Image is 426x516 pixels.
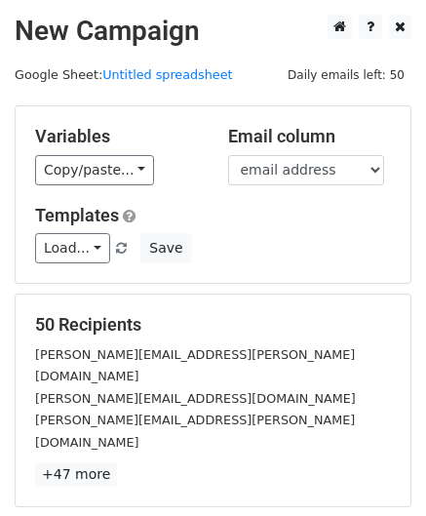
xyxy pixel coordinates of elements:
[15,67,233,82] small: Google Sheet:
[140,233,191,263] button: Save
[35,347,355,384] small: [PERSON_NAME][EMAIL_ADDRESS][PERSON_NAME][DOMAIN_NAME]
[35,391,356,406] small: [PERSON_NAME][EMAIL_ADDRESS][DOMAIN_NAME]
[35,314,391,336] h5: 50 Recipients
[281,64,411,86] span: Daily emails left: 50
[15,15,411,48] h2: New Campaign
[102,67,232,82] a: Untitled spreadsheet
[35,413,355,450] small: [PERSON_NAME][EMAIL_ADDRESS][PERSON_NAME][DOMAIN_NAME]
[228,126,392,147] h5: Email column
[35,462,117,487] a: +47 more
[281,67,411,82] a: Daily emails left: 50
[35,155,154,185] a: Copy/paste...
[35,233,110,263] a: Load...
[35,126,199,147] h5: Variables
[35,205,119,225] a: Templates
[329,422,426,516] iframe: Chat Widget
